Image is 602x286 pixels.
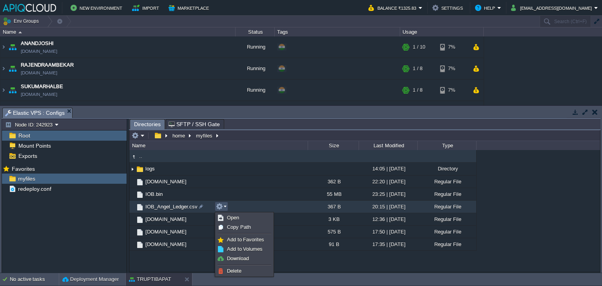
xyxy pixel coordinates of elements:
[236,80,275,101] div: Running
[359,213,417,225] div: 12:36 | [DATE]
[511,3,594,13] button: [EMAIL_ADDRESS][DOMAIN_NAME]
[308,176,359,188] div: 362 B
[5,121,55,128] button: Node ID: 242923
[132,3,161,13] button: Import
[129,188,136,200] img: AMDAwAAAACH5BAEAAAAALAAAAAABAAEAAAICRAEAOw==
[418,141,476,150] div: Type
[7,80,18,101] img: AMDAwAAAACH5BAEAAAAALAAAAAABAAEAAAICRAEAOw==
[216,254,272,263] a: Download
[195,132,214,139] button: myfiles
[21,104,56,112] a: TRUPTIBAPAT
[136,203,144,212] img: AMDAwAAAACH5BAEAAAAALAAAAAABAAEAAAICRAEAOw==
[169,3,211,13] button: Marketplace
[16,185,53,192] a: redeploy.conf
[136,178,144,186] img: AMDAwAAAACH5BAEAAAAALAAAAAABAAEAAAICRAEAOw==
[413,101,422,122] div: 1 / 8
[129,152,138,161] img: AMDAwAAAACH5BAEAAAAALAAAAAABAAEAAAICRAEAOw==
[21,61,74,69] a: RAJENDRAAMBEKAR
[134,119,161,129] span: Directories
[359,188,417,200] div: 23:25 | [DATE]
[359,226,417,238] div: 17:50 | [DATE]
[227,237,264,243] span: Add to Favorites
[308,188,359,200] div: 55 MB
[144,191,164,197] a: IOB.bin
[144,241,188,248] a: [DOMAIN_NAME]
[171,132,187,139] button: home
[129,226,136,238] img: AMDAwAAAACH5BAEAAAAALAAAAAABAAEAAAICRAEAOw==
[16,175,36,182] span: myfiles
[368,3,419,13] button: Balance ₹1325.83
[71,3,125,13] button: New Environment
[236,101,275,122] div: Running
[136,190,144,199] img: AMDAwAAAACH5BAEAAAAALAAAAAABAAEAAAICRAEAOw==
[129,130,600,141] input: Click to enter the path
[359,141,417,150] div: Last Modified
[17,132,31,139] a: Root
[136,228,144,237] img: AMDAwAAAACH5BAEAAAAALAAAAAABAAEAAAICRAEAOw==
[136,165,144,174] img: AMDAwAAAACH5BAEAAAAALAAAAAABAAEAAAICRAEAOw==
[129,201,136,213] img: AMDAwAAAACH5BAEAAAAALAAAAAABAAEAAAICRAEAOw==
[475,3,497,13] button: Help
[227,246,263,252] span: Add to Volumes
[432,3,465,13] button: Settings
[413,58,422,79] div: 1 / 8
[21,47,57,55] a: [DOMAIN_NAME]
[0,80,7,101] img: AMDAwAAAACH5BAEAAAAALAAAAAABAAEAAAICRAEAOw==
[5,108,65,118] span: Elastic VPS : Configs
[7,36,18,58] img: AMDAwAAAACH5BAEAAAAALAAAAAABAAEAAAICRAEAOw==
[7,101,18,122] img: AMDAwAAAACH5BAEAAAAALAAAAAABAAEAAAICRAEAOw==
[0,36,7,58] img: AMDAwAAAACH5BAEAAAAALAAAAAABAAEAAAICRAEAOw==
[275,27,400,36] div: Tags
[417,188,476,200] div: Regular File
[129,213,136,225] img: AMDAwAAAACH5BAEAAAAALAAAAAABAAEAAAICRAEAOw==
[144,165,156,172] a: logs
[129,176,136,188] img: AMDAwAAAACH5BAEAAAAALAAAAAABAAEAAAICRAEAOw==
[0,101,7,122] img: AMDAwAAAACH5BAEAAAAALAAAAAABAAEAAAICRAEAOw==
[216,235,272,244] a: Add to Favorites
[359,238,417,250] div: 17:35 | [DATE]
[18,31,22,33] img: AMDAwAAAACH5BAEAAAAALAAAAAABAAEAAAICRAEAOw==
[227,224,251,230] span: Copy Path
[308,213,359,225] div: 3 KB
[136,215,144,224] img: AMDAwAAAACH5BAEAAAAALAAAAAABAAEAAAICRAEAOw==
[440,36,466,58] div: 7%
[417,201,476,213] div: Regular File
[144,178,188,185] a: [DOMAIN_NAME]
[417,213,476,225] div: Regular File
[308,201,359,213] div: 367 B
[17,142,52,149] a: Mount Points
[227,268,241,274] span: Delete
[359,176,417,188] div: 22:20 | [DATE]
[413,36,425,58] div: 1 / 10
[144,203,199,210] span: IOB_Angel_Ledger.csv
[129,163,136,175] img: AMDAwAAAACH5BAEAAAAALAAAAAABAAEAAAICRAEAOw==
[10,166,36,172] a: Favorites
[21,69,57,77] a: [DOMAIN_NAME]
[7,58,18,79] img: AMDAwAAAACH5BAEAAAAALAAAAAABAAEAAAICRAEAOw==
[417,163,476,175] div: Directory
[236,36,275,58] div: Running
[227,215,239,221] span: Open
[236,58,275,79] div: Running
[130,141,308,150] div: Name
[359,201,417,213] div: 20:15 | [DATE]
[21,83,63,91] a: SUKUMARHALBE
[308,226,359,238] div: 575 B
[144,228,188,235] a: [DOMAIN_NAME]
[308,141,359,150] div: Size
[129,238,136,250] img: AMDAwAAAACH5BAEAAAAALAAAAAABAAEAAAICRAEAOw==
[401,27,483,36] div: Usage
[21,40,54,47] a: ANANDJOSHI
[417,238,476,250] div: Regular File
[227,255,249,261] span: Download
[0,58,7,79] img: AMDAwAAAACH5BAEAAAAALAAAAAABAAEAAAICRAEAOw==
[10,273,59,286] div: No active tasks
